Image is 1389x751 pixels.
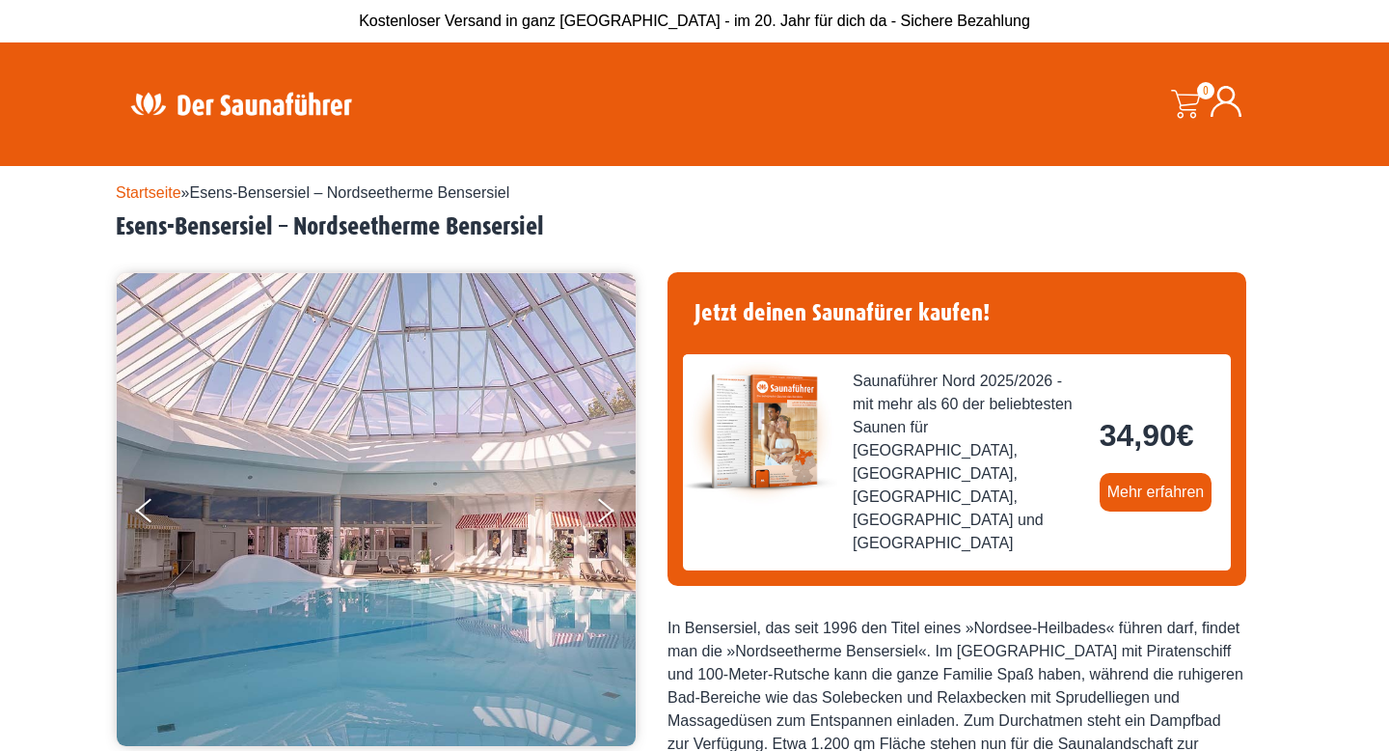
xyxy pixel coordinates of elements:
[683,288,1231,339] h4: Jetzt deinen Saunafürer kaufen!
[116,184,181,201] a: Startseite
[853,370,1084,555] span: Saunaführer Nord 2025/2026 - mit mehr als 60 der beliebtesten Saunen für [GEOGRAPHIC_DATA], [GEOG...
[683,354,837,509] img: der-saunafuehrer-2025-nord.jpg
[1100,473,1212,512] a: Mehr erfahren
[1177,418,1194,453] span: €
[359,13,1030,29] span: Kostenloser Versand in ganz [GEOGRAPHIC_DATA] - im 20. Jahr für dich da - Sichere Bezahlung
[116,212,1273,242] h2: Esens-Bensersiel – Nordseetherme Bensersiel
[1197,82,1214,99] span: 0
[594,490,642,539] button: Next
[1100,418,1194,453] bdi: 34,90
[136,490,184,539] button: Previous
[190,184,510,201] span: Esens-Bensersiel – Nordseetherme Bensersiel
[116,184,509,201] span: »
